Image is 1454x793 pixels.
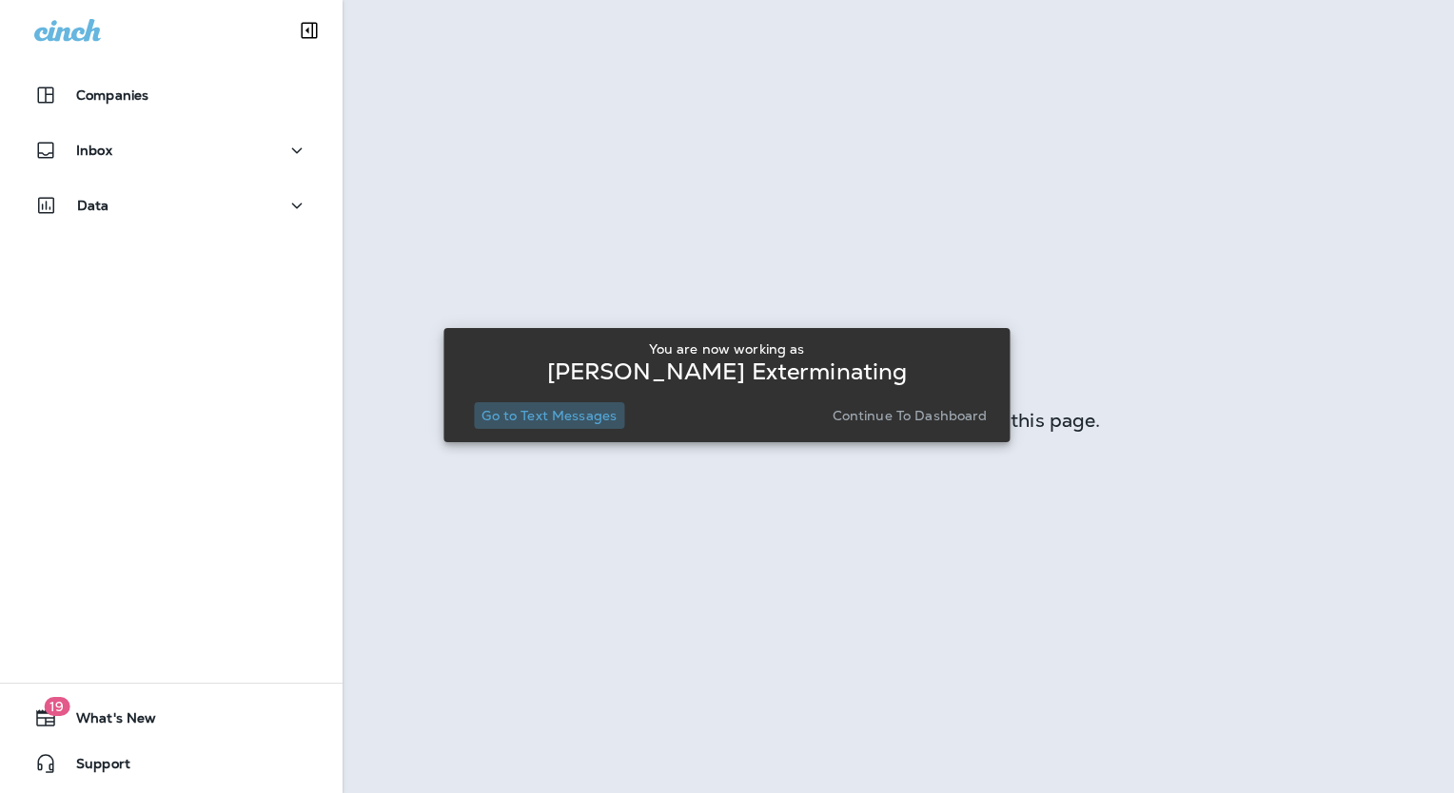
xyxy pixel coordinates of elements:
[19,745,324,783] button: Support
[825,402,995,429] button: Continue to Dashboard
[76,87,148,103] p: Companies
[57,710,156,733] span: What's New
[19,76,324,114] button: Companies
[19,131,324,169] button: Inbox
[649,341,804,357] p: You are now working as
[77,198,109,213] p: Data
[833,408,988,423] p: Continue to Dashboard
[481,408,617,423] p: Go to Text Messages
[547,364,908,379] p: [PERSON_NAME] Exterminating
[19,186,324,224] button: Data
[343,413,1454,428] div: You don't have permission to view this page.
[19,699,324,737] button: 19What's New
[44,697,69,716] span: 19
[76,143,112,158] p: Inbox
[474,402,624,429] button: Go to Text Messages
[57,756,130,779] span: Support
[283,11,336,49] button: Collapse Sidebar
